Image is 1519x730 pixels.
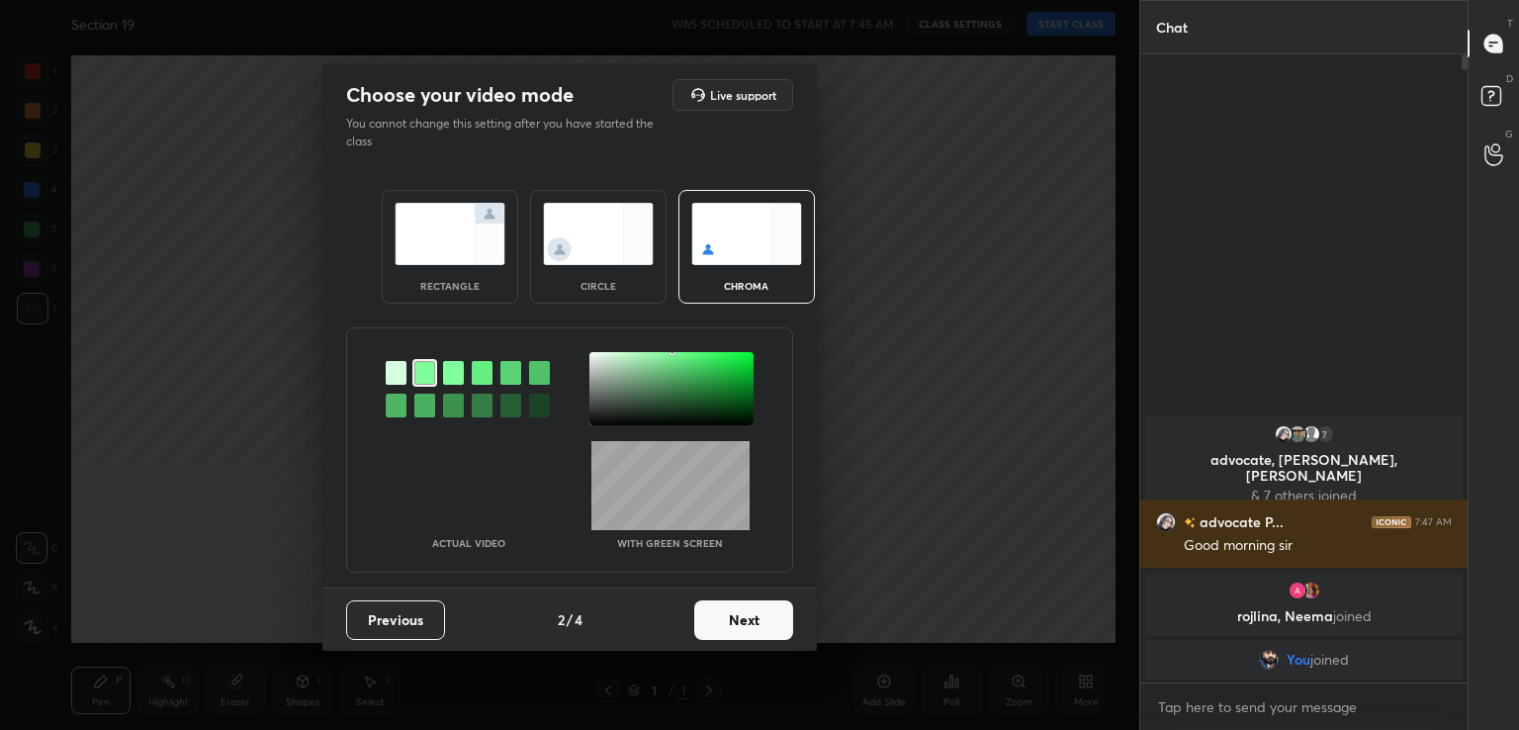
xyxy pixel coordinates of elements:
[1288,581,1307,600] img: 3
[346,115,667,150] p: You cannot change this setting after you have started the class
[707,281,786,291] div: chroma
[710,89,776,101] h5: Live support
[1505,127,1513,141] p: G
[1196,511,1284,532] h6: advocate P...
[1507,16,1513,31] p: T
[1415,516,1452,528] div: 7:47 AM
[1140,412,1468,684] div: grid
[1506,71,1513,86] p: D
[1301,424,1321,444] img: default.png
[1259,650,1279,670] img: 0ee430d530ea4eab96c2489b3c8ae121.jpg
[1372,516,1411,528] img: iconic-dark.1390631f.png
[691,203,802,265] img: chromaScreenIcon.c19ab0a0.svg
[617,538,723,548] p: With green screen
[575,609,582,630] h4: 4
[567,609,573,630] h4: /
[694,600,793,640] button: Next
[1157,608,1451,624] p: rojlina, Neema
[1157,452,1451,484] p: advocate, [PERSON_NAME], [PERSON_NAME]
[346,600,445,640] button: Previous
[395,203,505,265] img: normalScreenIcon.ae25ed63.svg
[346,82,574,108] h2: Choose your video mode
[1333,606,1372,625] span: joined
[410,281,490,291] div: rectangle
[559,281,638,291] div: circle
[432,538,505,548] p: Actual Video
[1288,424,1307,444] img: 01928063bb654241abc1f302a10d62f3.jpg
[1157,488,1451,503] p: & 7 others joined
[1140,1,1204,53] p: Chat
[1287,652,1310,668] span: You
[1184,517,1196,528] img: no-rating-badge.077c3623.svg
[543,203,654,265] img: circleScreenIcon.acc0effb.svg
[1310,652,1349,668] span: joined
[1301,581,1321,600] img: 9799b6a00d594d9ea2c73f0912890dec.jpg
[1184,536,1452,556] div: Good morning sir
[1274,424,1294,444] img: 1b06f1b161cd4c2481364878a1c2c42f.jpg
[1315,424,1335,444] div: 7
[1156,512,1176,532] img: 1b06f1b161cd4c2481364878a1c2c42f.jpg
[558,609,565,630] h4: 2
